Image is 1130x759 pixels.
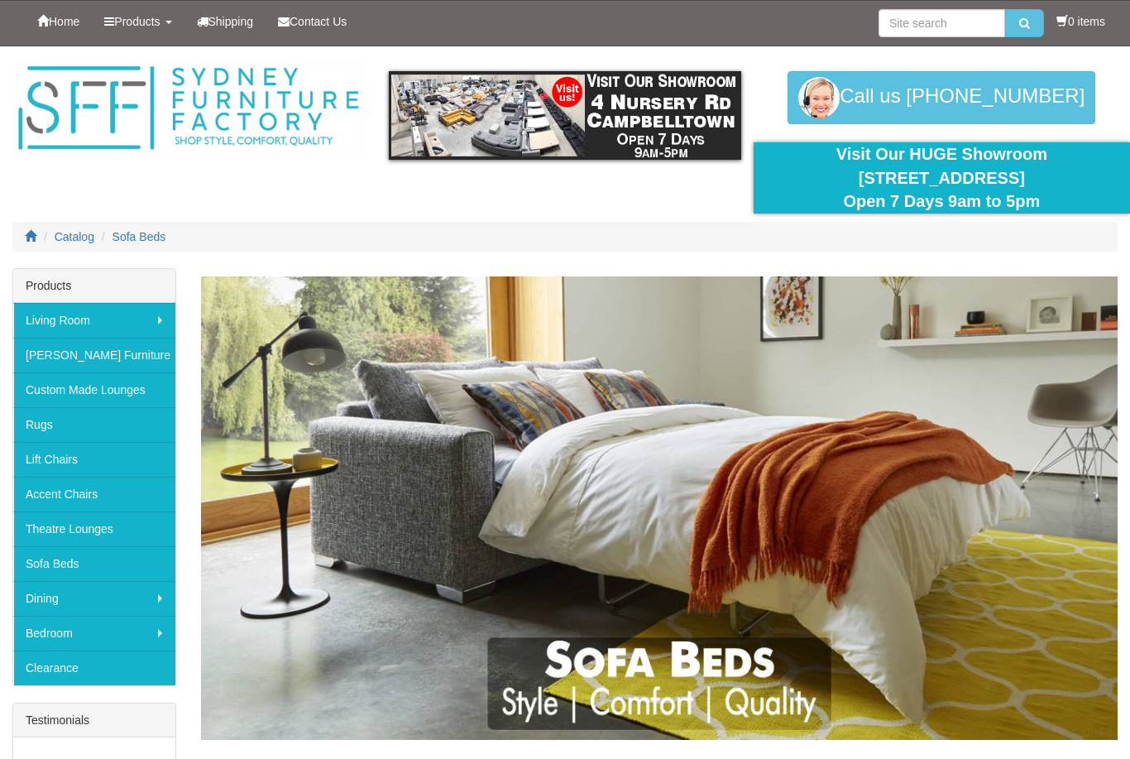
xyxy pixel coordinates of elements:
[13,546,175,581] a: Sofa Beds
[290,15,347,28] span: Contact Us
[13,581,175,616] a: Dining
[1056,13,1105,30] li: 0 items
[766,142,1118,214] div: Visit Our HUGE Showroom [STREET_ADDRESS] Open 7 Days 9am to 5pm
[13,407,175,442] a: Rugs
[13,477,175,512] a: Accent Chairs
[114,15,160,28] span: Products
[12,63,364,154] img: Sydney Furniture Factory
[113,230,166,243] a: Sofa Beds
[201,276,1118,741] img: Sofa Beds
[25,1,92,42] a: Home
[13,303,175,338] a: Living Room
[13,338,175,372] a: [PERSON_NAME] Furniture
[13,704,175,737] div: Testimonials
[49,15,79,28] span: Home
[92,1,184,42] a: Products
[208,15,254,28] span: Shipping
[266,1,359,42] a: Contact Us
[184,1,266,42] a: Shipping
[13,269,175,303] div: Products
[13,651,175,685] a: Clearance
[879,9,1005,37] input: Site search
[55,230,94,243] a: Catalog
[389,71,740,160] img: showroom.gif
[13,372,175,407] a: Custom Made Lounges
[13,512,175,546] a: Theatre Lounges
[13,616,175,651] a: Bedroom
[13,442,175,477] a: Lift Chairs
